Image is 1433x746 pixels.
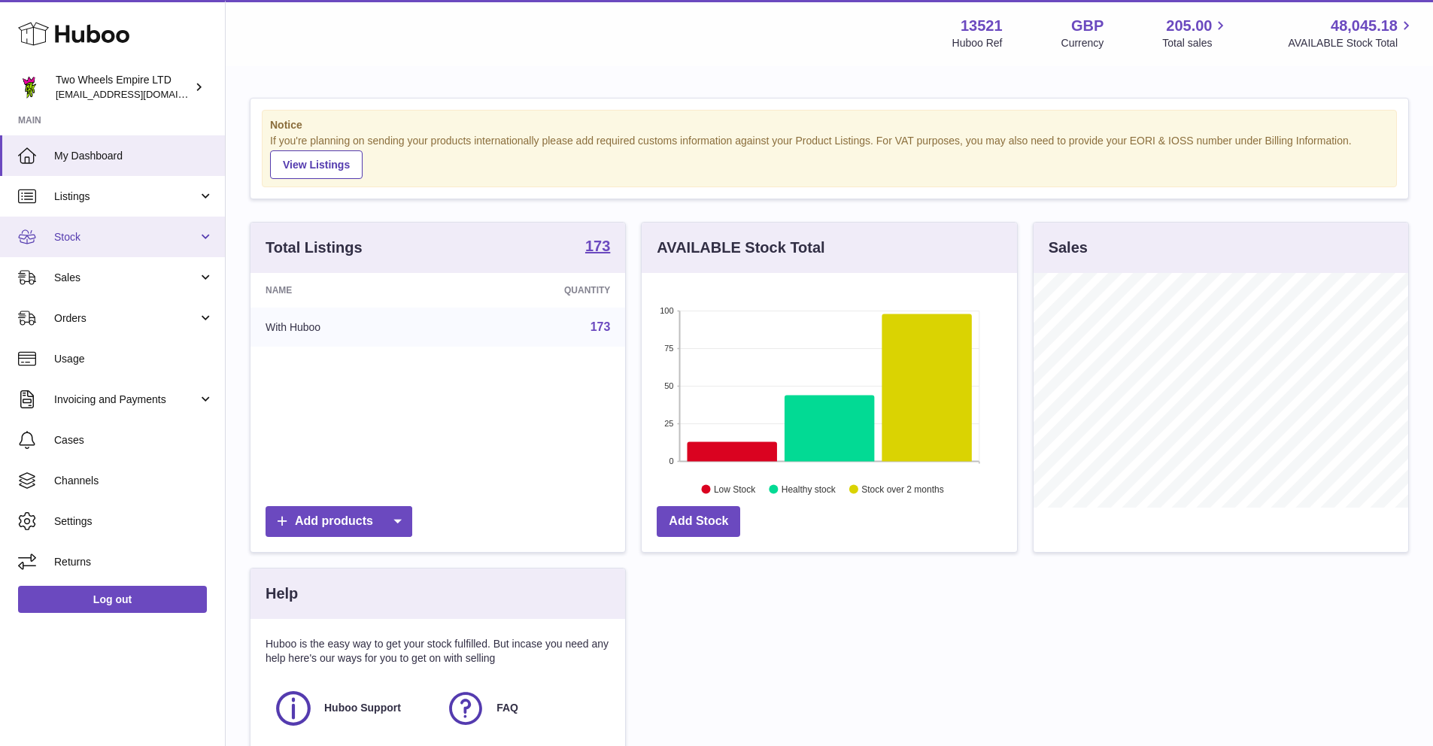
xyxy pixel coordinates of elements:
[54,474,214,488] span: Channels
[1061,36,1104,50] div: Currency
[54,190,198,204] span: Listings
[54,271,198,285] span: Sales
[1162,16,1229,50] a: 205.00 Total sales
[54,230,198,244] span: Stock
[1288,36,1415,50] span: AVAILABLE Stock Total
[54,433,214,447] span: Cases
[585,238,610,253] strong: 173
[1162,36,1229,50] span: Total sales
[324,701,401,715] span: Huboo Support
[266,506,412,537] a: Add products
[1331,16,1398,36] span: 48,045.18
[18,76,41,99] img: justas@twowheelsempire.com
[657,238,824,258] h3: AVAILABLE Stock Total
[657,506,740,537] a: Add Stock
[714,484,756,494] text: Low Stock
[54,393,198,407] span: Invoicing and Payments
[266,637,610,666] p: Huboo is the easy way to get your stock fulfilled. But incase you need any help here's our ways f...
[270,118,1389,132] strong: Notice
[1071,16,1104,36] strong: GBP
[54,555,214,569] span: Returns
[56,88,221,100] span: [EMAIL_ADDRESS][DOMAIN_NAME]
[1166,16,1212,36] span: 205.00
[591,320,611,333] a: 173
[270,134,1389,179] div: If you're planning on sending your products internationally please add required customs informati...
[18,586,207,613] a: Log out
[862,484,944,494] text: Stock over 2 months
[1049,238,1088,258] h3: Sales
[54,149,214,163] span: My Dashboard
[250,273,448,308] th: Name
[665,381,674,390] text: 50
[54,352,214,366] span: Usage
[665,344,674,353] text: 75
[952,36,1003,50] div: Huboo Ref
[585,238,610,256] a: 173
[250,308,448,347] td: With Huboo
[669,456,674,465] text: 0
[266,584,298,604] h3: Help
[54,514,214,529] span: Settings
[1288,16,1415,50] a: 48,045.18 AVAILABLE Stock Total
[56,73,191,102] div: Two Wheels Empire LTD
[54,311,198,326] span: Orders
[665,419,674,428] text: 25
[266,238,363,258] h3: Total Listings
[270,150,363,179] a: View Listings
[448,273,625,308] th: Quantity
[496,701,518,715] span: FAQ
[782,484,836,494] text: Healthy stock
[273,688,430,729] a: Huboo Support
[961,16,1003,36] strong: 13521
[660,306,673,315] text: 100
[445,688,603,729] a: FAQ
